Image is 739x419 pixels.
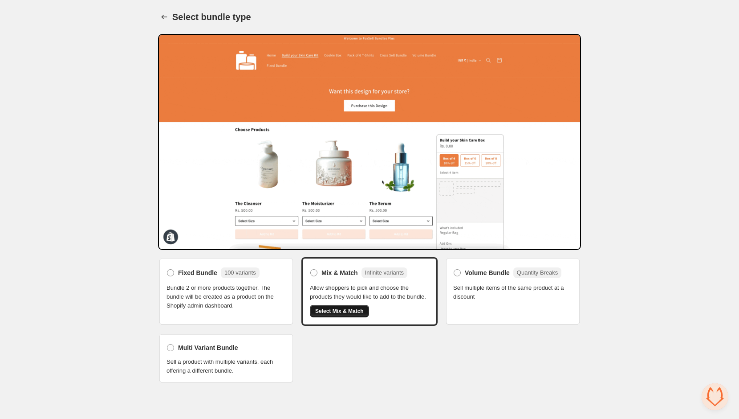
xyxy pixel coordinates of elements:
[166,283,286,310] span: Bundle 2 or more products together. The bundle will be created as a product on the Shopify admin ...
[453,283,573,301] span: Sell multiple items of the same product at a discount
[178,268,217,277] span: Fixed Bundle
[465,268,510,277] span: Volume Bundle
[702,383,728,410] a: Open chat
[310,283,429,301] span: Allow shoppers to pick and choose the products they would like to add to the bundle.
[315,308,364,315] span: Select Mix & Match
[224,269,256,276] span: 100 variants
[321,268,358,277] span: Mix & Match
[517,269,558,276] span: Quantity Breaks
[172,12,251,22] h1: Select bundle type
[158,11,171,23] button: Back
[365,269,404,276] span: Infinite variants
[310,305,369,317] button: Select Mix & Match
[178,343,238,352] span: Multi Variant Bundle
[158,34,581,250] img: Bundle Preview
[166,357,286,375] span: Sell a product with multiple variants, each offering a different bundle.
